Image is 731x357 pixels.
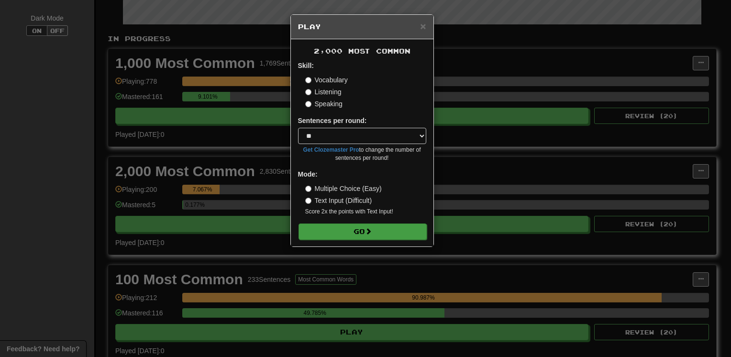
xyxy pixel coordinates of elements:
[305,77,311,83] input: Vocabulary
[305,87,342,97] label: Listening
[298,22,426,32] h5: Play
[305,208,426,216] small: Score 2x the points with Text Input !
[305,99,343,109] label: Speaking
[305,186,311,192] input: Multiple Choice (Easy)
[305,184,382,193] label: Multiple Choice (Easy)
[298,170,318,178] strong: Mode:
[305,101,311,107] input: Speaking
[303,146,359,153] a: Get Clozemaster Pro
[299,223,427,240] button: Go
[298,146,426,162] small: to change the number of sentences per round!
[420,21,426,31] button: Close
[305,89,311,95] input: Listening
[314,47,410,55] span: 2,000 Most Common
[305,196,372,205] label: Text Input (Difficult)
[298,62,314,69] strong: Skill:
[305,75,348,85] label: Vocabulary
[420,21,426,32] span: ×
[298,116,367,125] label: Sentences per round:
[305,198,311,204] input: Text Input (Difficult)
